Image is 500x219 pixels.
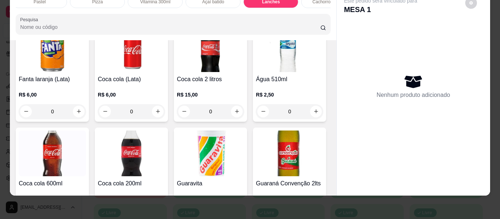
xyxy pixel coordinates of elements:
img: product-image [19,131,86,176]
input: Pesquisa [20,23,320,31]
h4: Coca cola (Lata) [98,75,165,84]
p: R$ 6,00 [19,91,86,98]
img: product-image [256,26,323,72]
h4: Coca cola 2 litros [177,75,244,84]
p: R$ 2,50 [177,195,244,203]
h4: Fanta laranja (Lata) [19,75,86,84]
img: product-image [98,26,165,72]
img: product-image [177,131,244,176]
h4: Guaravita [177,179,244,188]
button: decrease-product-quantity [99,106,111,117]
button: increase-product-quantity [73,106,85,117]
p: R$ 3,00 [98,195,165,203]
p: Nenhum produto adicionado [377,91,450,99]
button: decrease-product-quantity [257,106,269,117]
label: Pesquisa [20,16,41,23]
p: R$ 8,50 [19,195,86,203]
button: decrease-product-quantity [20,106,32,117]
p: R$ 15,00 [177,91,244,98]
button: decrease-product-quantity [178,106,190,117]
img: product-image [177,26,244,72]
h4: Coca cola 200ml [98,179,165,188]
img: product-image [256,131,323,176]
p: R$ 2,50 [256,91,323,98]
button: increase-product-quantity [310,106,322,117]
button: increase-product-quantity [152,106,164,117]
img: product-image [98,131,165,176]
p: MESA 1 [344,4,417,15]
h4: Guaraná Convenção 2lts [256,179,323,188]
h4: Coca cola 600ml [19,179,86,188]
h4: Água 510ml [256,75,323,84]
img: product-image [19,26,86,72]
p: R$ 10,00 [256,195,323,203]
p: R$ 6,00 [98,91,165,98]
button: increase-product-quantity [231,106,243,117]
